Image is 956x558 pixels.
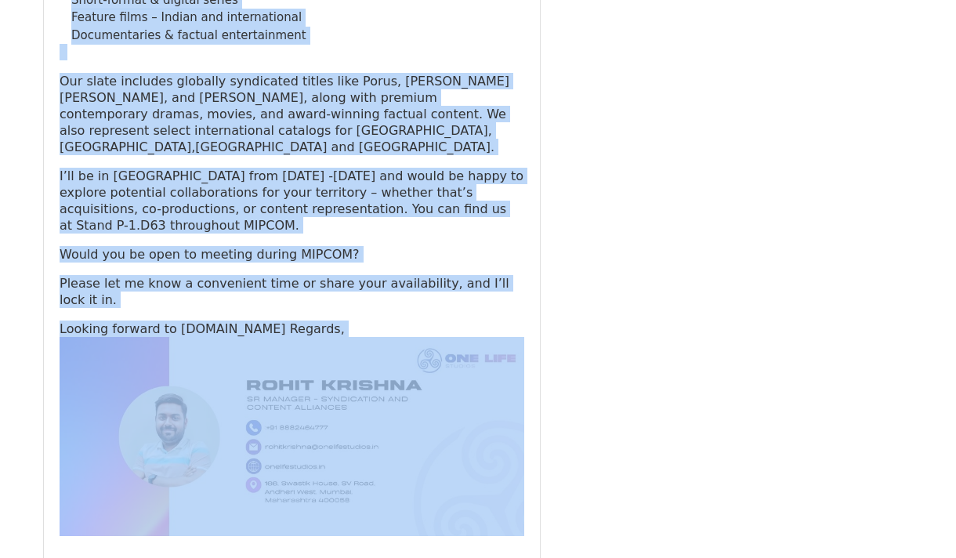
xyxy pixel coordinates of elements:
p: Would you be open to meeting during MIPCOM? [60,246,524,263]
p: Please let me know a convenient time or share your availability, and I’ll lock it in. [60,275,524,308]
p: Our slate includes globally syndicated titles like Porus, [PERSON_NAME] [PERSON_NAME], and [PERSO... [60,73,524,155]
img: AIorK4wTHI_UWk5tMDC4y9IQirrfXNxJ81oMRIS04-OF2AkCHWnf1QvQ4P-_pCatPzWsfZBAOdhUZgqdKr2f [60,337,524,536]
li: Documentaries & factual entertainment [71,27,524,45]
li: Feature films – Indian and international [71,9,524,27]
p: Looking forward to [DOMAIN_NAME] Regards, [60,321,524,337]
iframe: Chat Widget [878,483,956,558]
p: I’ll be in [GEOGRAPHIC_DATA] from [DATE] -[DATE] and would be happy to explore potential collabor... [60,168,524,234]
